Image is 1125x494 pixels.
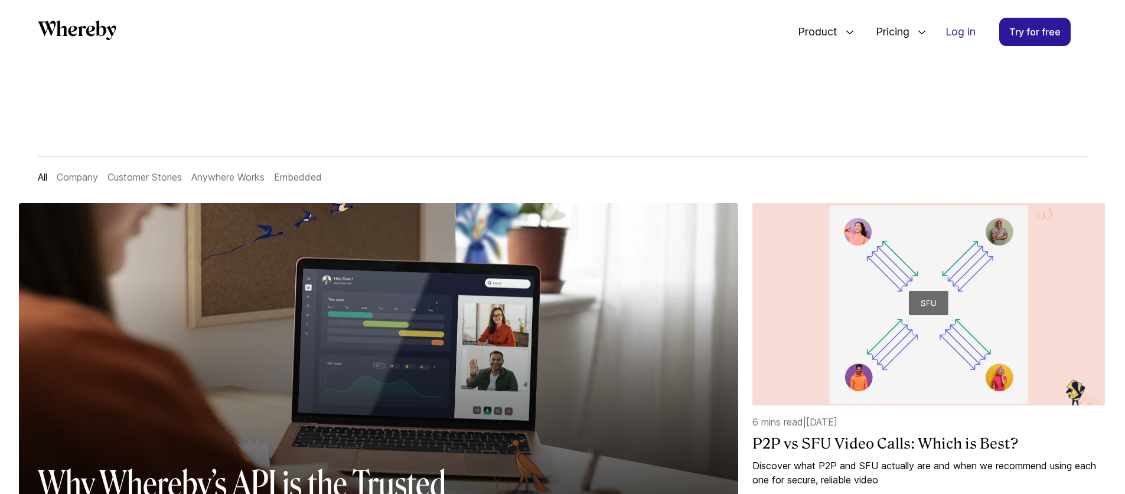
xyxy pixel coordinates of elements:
a: Anywhere Works [191,171,265,183]
a: Discover what P2P and SFU actually are and when we recommend using each one for secure, reliable ... [752,459,1105,487]
svg: Whereby [38,20,116,40]
span: Product [786,12,840,51]
span: Pricing [864,12,912,51]
a: Log in [936,18,985,45]
a: Embedded [274,171,322,183]
a: All [38,171,47,183]
a: Try for free [999,18,1071,46]
a: Customer Stories [107,171,182,183]
a: Whereby [38,20,116,44]
a: Company [57,171,98,183]
a: P2P vs SFU Video Calls: Which is Best? [752,434,1105,454]
p: 6 mins read | [DATE] [752,415,1105,429]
